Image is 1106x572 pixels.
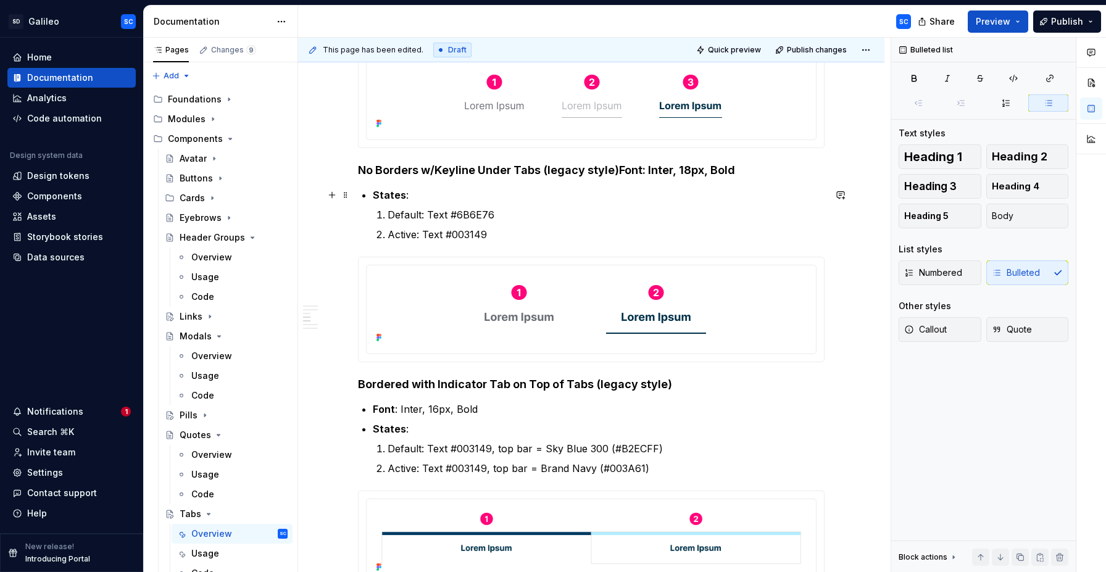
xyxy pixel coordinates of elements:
[180,192,205,204] div: Cards
[160,307,293,326] a: Links
[121,407,131,417] span: 1
[899,300,951,312] div: Other styles
[25,542,74,552] p: New release!
[787,45,847,55] span: Publish changes
[148,67,194,85] button: Add
[27,92,67,104] div: Analytics
[191,547,219,560] div: Usage
[27,170,89,182] div: Design tokens
[191,528,232,540] div: Overview
[373,402,825,417] p: : Inter, 16px, Bold
[191,389,214,402] div: Code
[160,504,293,524] a: Tabs
[164,71,179,81] span: Add
[7,227,136,247] a: Storybook stories
[373,403,395,415] strong: Font
[899,243,942,255] div: List styles
[148,129,293,149] div: Components
[180,152,207,165] div: Avatar
[7,402,136,421] button: Notifications1
[172,346,293,366] a: Overview
[153,45,189,55] div: Pages
[9,14,23,29] div: SD
[992,151,1047,163] span: Heading 2
[168,113,206,125] div: Modules
[172,524,293,544] a: OverviewSC
[180,212,222,224] div: Eyebrows
[27,507,47,520] div: Help
[27,210,56,223] div: Assets
[172,287,293,307] a: Code
[323,45,423,55] span: This page has been edited.
[180,330,212,342] div: Modals
[191,350,232,362] div: Overview
[191,271,219,283] div: Usage
[7,442,136,462] a: Invite team
[358,163,825,178] h4: No Borders w/Keyline Under Tabs (legacy style) : Inter, 18px, Bold
[1033,10,1101,33] button: Publish
[172,267,293,287] a: Usage
[388,207,825,222] p: Default: Text #6B6E76
[899,144,981,169] button: Heading 1
[27,251,85,263] div: Data sources
[899,549,958,566] div: Block actions
[904,210,949,222] span: Heading 5
[27,190,82,202] div: Components
[899,17,908,27] div: SC
[191,468,219,481] div: Usage
[373,188,825,202] p: :
[27,72,93,84] div: Documentation
[27,487,97,499] div: Contact support
[899,317,981,342] button: Callout
[7,207,136,226] a: Assets
[373,421,825,436] p: :
[388,461,825,476] p: Active: Text #003149, top bar = Brand Navy (#003A61)
[692,41,767,59] button: Quick preview
[25,554,90,564] p: Introducing Portal
[27,112,102,125] div: Code automation
[619,164,642,176] strong: Font
[160,188,293,208] div: Cards
[388,441,825,456] p: Default: Text #003149, top bar = Sky Blue 300 (#B2ECFF)
[191,488,214,500] div: Code
[7,186,136,206] a: Components
[27,231,103,243] div: Storybook stories
[968,10,1028,33] button: Preview
[28,15,59,28] div: Galileo
[172,445,293,465] a: Overview
[7,247,136,267] a: Data sources
[7,68,136,88] a: Documentation
[373,423,406,435] strong: States
[168,133,223,145] div: Components
[191,449,232,461] div: Overview
[124,17,133,27] div: SC
[373,189,406,201] strong: States
[976,15,1010,28] span: Preview
[180,409,197,421] div: Pills
[992,323,1032,336] span: Quote
[986,317,1069,342] button: Quote
[986,144,1069,169] button: Heading 2
[986,174,1069,199] button: Heading 4
[154,15,270,28] div: Documentation
[27,426,74,438] div: Search ⌘K
[211,45,256,55] div: Changes
[992,180,1039,193] span: Heading 4
[27,405,83,418] div: Notifications
[899,260,981,285] button: Numbered
[160,208,293,228] a: Eyebrows
[7,109,136,128] a: Code automation
[904,151,962,163] span: Heading 1
[168,93,222,106] div: Foundations
[160,168,293,188] a: Buttons
[180,508,201,520] div: Tabs
[904,267,962,279] span: Numbered
[992,210,1013,222] span: Body
[448,45,467,55] span: Draft
[191,291,214,303] div: Code
[7,166,136,186] a: Design tokens
[899,552,947,562] div: Block actions
[708,45,761,55] span: Quick preview
[180,231,245,244] div: Header Groups
[148,109,293,129] div: Modules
